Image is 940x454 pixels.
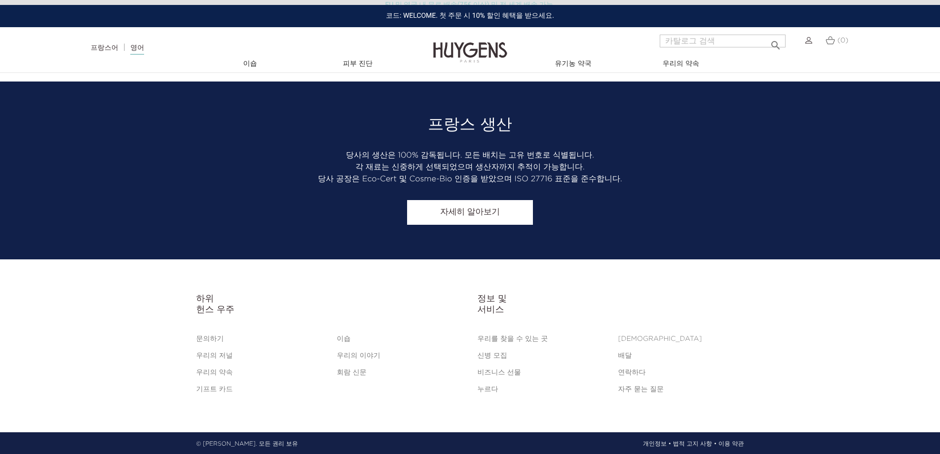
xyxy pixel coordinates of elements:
a: 배달 [618,352,632,359]
a: 개인정보 • [643,440,671,449]
a: 우리의 약속 [632,59,730,69]
a: 신병 모집 [478,352,507,359]
img: 하위헌스 [433,26,507,64]
font: 이용 약관 [718,441,744,447]
font: 당사의 생산은 100% 감독됩니다. 모든 배치는 고유 번호로 식별됩니다. [346,152,594,160]
a: 비즈니스 선물 [478,369,521,376]
font: 하위 [196,294,214,303]
a: 유기농 약국 [524,59,623,69]
font:  [770,40,782,51]
a: 영어 [130,44,144,55]
a: 누르다 [478,386,498,393]
font: 당사 공장은 Eco-Cert 및 Cosme-Bio 인증을 받았으며 ISO 27716 표준을 준수합니다. [318,175,622,183]
a: 우리의 이야기 [337,352,380,359]
font: 프랑스 생산 [428,118,512,133]
font: 개인정보 • [643,441,671,447]
font: 헌스 우주 [196,305,234,314]
button:  [767,32,785,45]
font: 피부 진단 [343,60,373,67]
font: 서비스 [478,305,504,314]
a: 우리의 저널 [196,352,233,359]
font: 유기농 약국 [555,60,592,67]
a: 우리의 약속 [196,369,233,376]
font: 코드: WELCOME. 첫 주문 시 10% 할인 혜택을 받으세요. [386,12,554,20]
font: 이숍 [243,60,257,67]
font: 자세히 알아보기 [440,208,500,216]
a: 회람 신문 [337,369,367,376]
a: 피부 진단 [308,59,407,69]
font: | [123,44,126,52]
a: 이용 약관 [718,440,744,449]
a: 법적 고지 사항 • [673,440,716,449]
a: 자주 묻는 질문 [618,386,664,393]
a: 우리를 찾을 수 있는 곳 [478,335,548,342]
font: © [PERSON_NAME]. 모든 권리 보유 [196,441,298,447]
input: 찾다 [660,35,786,47]
font: 법적 고지 사항 • [673,441,716,447]
a: 문의하기 [196,335,224,342]
a: 이숍 [337,335,351,342]
font: 각 재료는 신중하게 선택되었으며 생산자까지 추적이 가능합니다. [355,164,584,171]
a: 기프트 카드 [196,386,233,393]
font: 정보 및 [478,294,507,303]
font: EU 및 영국 내 무료 배송(75€ 이상) 및 전 세계 배송 가능. [385,1,555,9]
a: [DEMOGRAPHIC_DATA] [618,335,702,342]
font: 영어 [130,44,144,51]
a: 자세히 알아보기 [407,200,533,225]
a: 프랑스어 [91,44,118,51]
a: 이숍 [201,59,300,69]
font: (0) [837,37,848,44]
a: 연락하다 [618,369,646,376]
font: 우리의 약속 [663,60,699,67]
